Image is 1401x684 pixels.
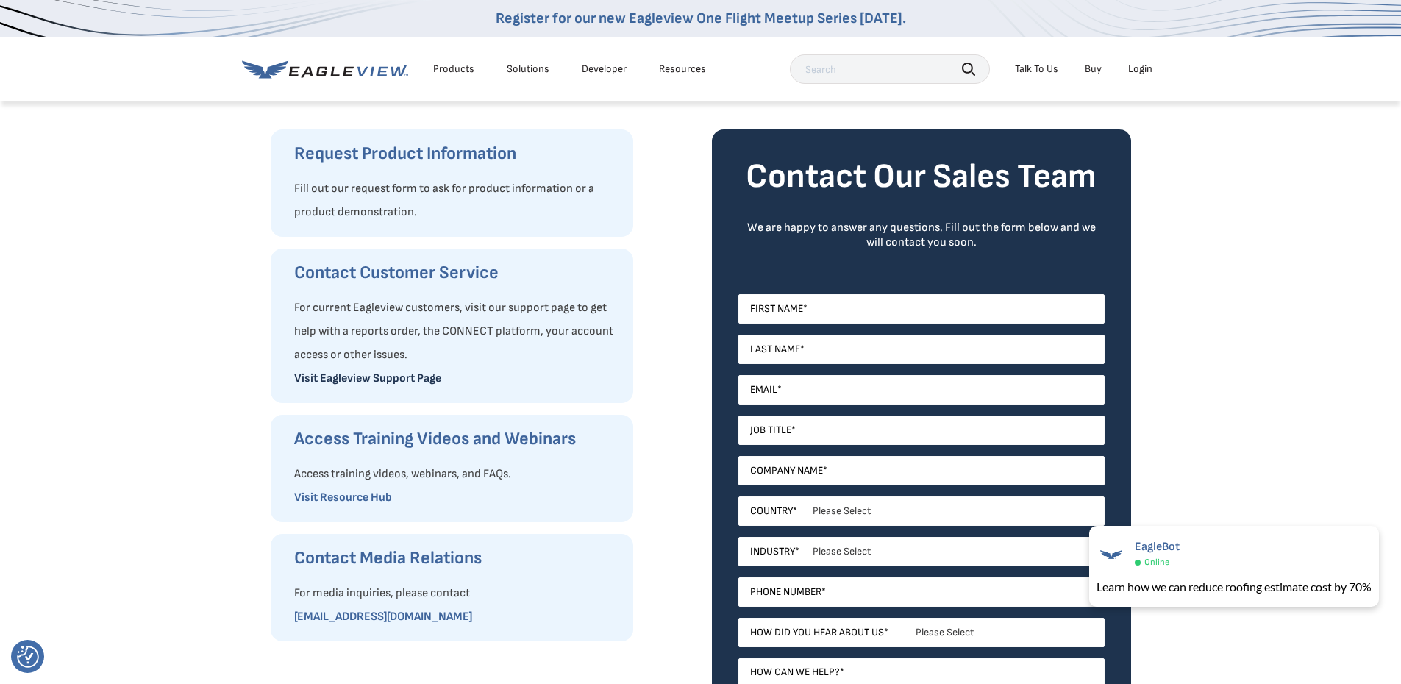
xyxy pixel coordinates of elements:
[496,10,906,27] a: Register for our new Eagleview One Flight Meetup Series [DATE].
[294,261,618,285] h3: Contact Customer Service
[746,157,1097,197] strong: Contact Our Sales Team
[294,142,618,165] h3: Request Product Information
[294,427,618,451] h3: Access Training Videos and Webinars
[17,646,39,668] img: Revisit consent button
[738,221,1105,250] div: We are happy to answer any questions. Fill out the form below and we will contact you soon.
[582,63,627,76] a: Developer
[294,546,618,570] h3: Contact Media Relations
[17,646,39,668] button: Consent Preferences
[1015,63,1058,76] div: Talk To Us
[1097,540,1126,569] img: EagleBot
[433,63,474,76] div: Products
[1128,63,1152,76] div: Login
[294,491,392,505] a: Visit Resource Hub
[294,177,618,224] p: Fill out our request form to ask for product information or a product demonstration.
[294,296,618,367] p: For current Eagleview customers, visit our support page to get help with a reports order, the CON...
[1085,63,1102,76] a: Buy
[294,610,472,624] a: [EMAIL_ADDRESS][DOMAIN_NAME]
[1097,578,1372,596] div: Learn how we can reduce roofing estimate cost by 70%
[294,463,618,486] p: Access training videos, webinars, and FAQs.
[1144,557,1169,568] span: Online
[294,371,441,385] a: Visit Eagleview Support Page
[790,54,990,84] input: Search
[507,63,549,76] div: Solutions
[659,63,706,76] div: Resources
[294,582,618,605] p: For media inquiries, please contact
[1135,540,1180,554] span: EagleBot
